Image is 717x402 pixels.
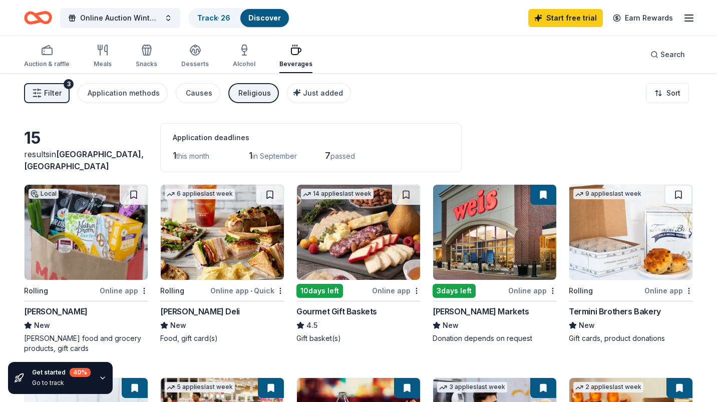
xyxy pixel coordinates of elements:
div: Beverages [279,60,312,68]
button: Filter3 [24,83,70,103]
div: Gift basket(s) [296,333,421,343]
div: Causes [186,87,212,99]
div: Rolling [160,285,184,297]
button: Beverages [279,40,312,73]
span: Online Auction Winter Fundraiser [80,12,160,24]
span: New [443,319,459,331]
div: [PERSON_NAME] Markets [433,305,529,317]
div: 10 days left [296,284,343,298]
div: Alcohol [233,60,255,68]
div: 15 [24,128,148,148]
a: Start free trial [528,9,603,27]
div: 14 applies last week [301,189,374,199]
div: Religious [238,87,271,99]
span: New [170,319,186,331]
div: Online app [508,284,557,297]
div: Application methods [88,87,160,99]
a: Track· 26 [197,14,230,22]
span: 4.5 [306,319,317,331]
button: Desserts [181,40,209,73]
div: Rolling [569,285,593,297]
div: 40 % [70,368,91,377]
span: 7 [325,150,330,161]
div: Online app [372,284,421,297]
img: Image for McAlister's Deli [161,185,284,280]
div: Local [29,189,59,199]
div: Donation depends on request [433,333,557,343]
img: Image for MARTIN'S [25,185,148,280]
button: Application methods [78,83,168,103]
span: New [34,319,50,331]
span: New [579,319,595,331]
button: Track· 26Discover [188,8,290,28]
a: Earn Rewards [607,9,679,27]
span: Filter [44,87,62,99]
div: [PERSON_NAME] food and grocery products, gift cards [24,333,148,353]
a: Image for MARTIN'SLocalRollingOnline app[PERSON_NAME]New[PERSON_NAME] food and grocery products, ... [24,184,148,353]
span: Search [660,49,685,61]
a: Image for McAlister's Deli6 applieslast weekRollingOnline app•Quick[PERSON_NAME] DeliNewFood, gif... [160,184,284,343]
div: 2 applies last week [573,382,643,392]
span: 1 [249,150,252,161]
span: in [24,149,144,171]
div: 6 applies last week [165,189,235,199]
div: Desserts [181,60,209,68]
div: Online app Quick [210,284,284,297]
a: Discover [248,14,281,22]
button: Alcohol [233,40,255,73]
button: Auction & raffle [24,40,70,73]
button: Religious [228,83,279,103]
div: 3 days left [433,284,476,298]
span: [GEOGRAPHIC_DATA], [GEOGRAPHIC_DATA] [24,149,144,171]
div: Online app [644,284,693,297]
span: passed [330,152,355,160]
div: Go to track [32,379,91,387]
button: Online Auction Winter Fundraiser [60,8,180,28]
span: this month [176,152,209,160]
button: Sort [646,83,689,103]
span: in September [252,152,297,160]
div: Online app [100,284,148,297]
img: Image for Termini Brothers Bakery [569,185,692,280]
button: Snacks [136,40,157,73]
button: Just added [287,83,351,103]
button: Search [642,45,693,65]
div: Food, gift card(s) [160,333,284,343]
div: Snacks [136,60,157,68]
div: Application deadlines [173,132,449,144]
img: Image for Gourmet Gift Baskets [297,185,420,280]
div: Get started [32,368,91,377]
button: Causes [176,83,220,103]
a: Image for Weis Markets3days leftOnline app[PERSON_NAME] MarketsNewDonation depends on request [433,184,557,343]
div: Termini Brothers Bakery [569,305,661,317]
div: 5 applies last week [165,382,235,392]
div: Auction & raffle [24,60,70,68]
div: 3 [64,79,74,89]
div: 3 applies last week [437,382,507,392]
a: Home [24,6,52,30]
span: 1 [173,150,176,161]
img: Image for Weis Markets [433,185,556,280]
span: Sort [666,87,680,99]
div: Gift cards, product donations [569,333,693,343]
div: [PERSON_NAME] [24,305,88,317]
div: results [24,148,148,172]
button: Meals [94,40,112,73]
a: Image for Gourmet Gift Baskets14 applieslast week10days leftOnline appGourmet Gift Baskets4.5Gift... [296,184,421,343]
span: • [250,287,252,295]
div: Gourmet Gift Baskets [296,305,377,317]
div: Rolling [24,285,48,297]
div: 9 applies last week [573,189,643,199]
div: Meals [94,60,112,68]
a: Image for Termini Brothers Bakery9 applieslast weekRollingOnline appTermini Brothers BakeryNewGif... [569,184,693,343]
div: [PERSON_NAME] Deli [160,305,240,317]
span: Just added [303,89,343,97]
